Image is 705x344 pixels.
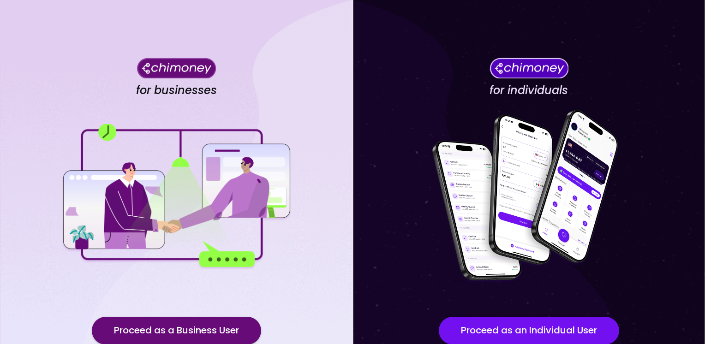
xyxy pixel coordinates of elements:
[413,105,644,289] img: for individuals
[137,58,216,78] img: Chimoney for businesses
[61,124,292,269] img: for businesses
[136,83,217,97] h4: for businesses
[490,58,568,78] img: Chimoney for individuals
[490,83,568,97] h4: for individuals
